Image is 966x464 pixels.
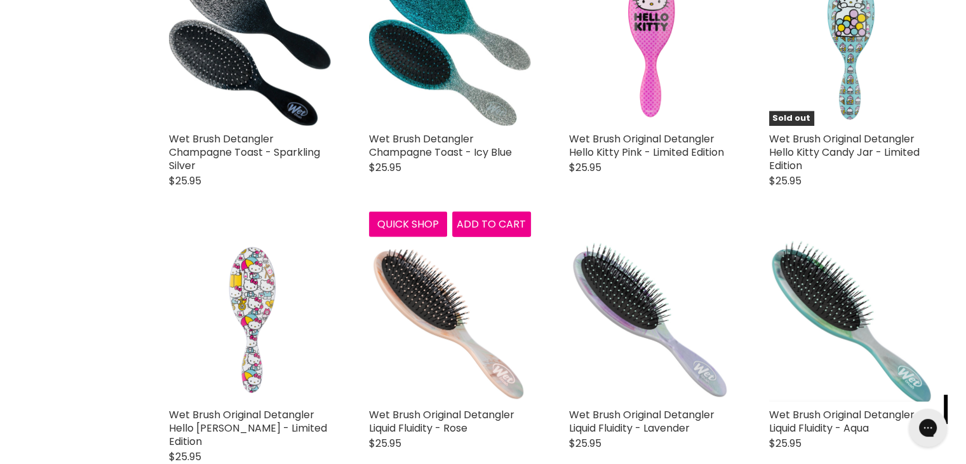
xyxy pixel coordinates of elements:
[169,407,327,449] a: Wet Brush Original Detangler Hello [PERSON_NAME] - Limited Edition
[769,407,915,435] a: Wet Brush Original Detangler Liquid Fluidity - Aqua
[452,212,531,237] button: Add to cart
[569,240,731,402] a: Wet Brush Original Detangler Liquid Fluidity - Lavender Wet Brush Original Detangler Liquid Fluid...
[457,217,526,231] span: Add to cart
[569,160,601,175] span: $25.95
[169,240,331,402] a: Wet Brush Original Detangler Hello Kitty White - Limited Edition Wet Brush Original Detangler Hel...
[569,407,714,435] a: Wet Brush Original Detangler Liquid Fluidity - Lavender
[769,174,802,188] span: $25.95
[369,160,401,175] span: $25.95
[215,240,285,402] img: Wet Brush Original Detangler Hello Kitty White - Limited Edition
[169,449,201,464] span: $25.95
[769,436,802,451] span: $25.95
[569,132,724,160] a: Wet Brush Original Detangler Hello Kitty Pink - Limited Edition
[902,404,953,451] iframe: Gorgias live chat messenger
[769,111,814,126] span: Sold out
[769,240,931,402] img: Wet Brush Original Detangler Liquid Fluidity - Aqua
[569,436,601,451] span: $25.95
[369,407,514,435] a: Wet Brush Original Detangler Liquid Fluidity - Rose
[369,240,531,402] a: Wet Brush Original Detangler Liquid Fluidity - Rose Wet Brush Original Detangler Liquid Fluidity ...
[769,132,920,173] a: Wet Brush Original Detangler Hello Kitty Candy Jar - Limited Edition
[369,132,512,160] a: Wet Brush Detangler Champagne Toast - Icy Blue
[369,436,401,451] span: $25.95
[169,132,320,173] a: Wet Brush Detangler Champagne Toast - Sparkling Silver
[569,240,731,402] img: Wet Brush Original Detangler Liquid Fluidity - Lavender
[369,212,448,237] button: Quick shop
[169,174,201,188] span: $25.95
[369,241,531,400] img: Wet Brush Original Detangler Liquid Fluidity - Rose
